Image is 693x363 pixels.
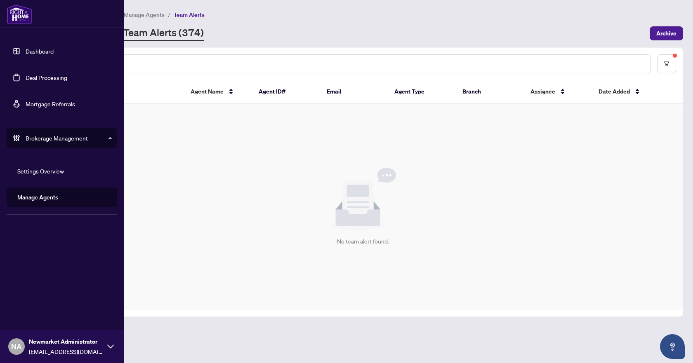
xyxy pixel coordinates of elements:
span: [EMAIL_ADDRESS][DOMAIN_NAME] [29,347,103,356]
button: Archive [650,26,683,40]
th: Date Added [592,80,674,104]
img: logo [7,4,32,24]
th: Assignee [524,80,592,104]
a: Settings Overview [17,167,64,175]
a: Manage Agents [17,194,58,201]
th: Agent Name [184,80,252,104]
span: NA [11,341,22,352]
span: Date Added [599,87,630,96]
span: Archive [656,27,676,40]
button: filter [657,54,676,73]
span: filter [664,61,669,67]
th: Agent ID# [252,80,320,104]
button: Open asap [660,334,685,359]
th: Email [320,80,388,104]
th: Branch [456,80,524,104]
a: Team Alerts (374) [123,26,204,41]
span: Manage Agents [124,11,165,19]
span: Newmarket Administrator [29,337,103,346]
a: Deal Processing [26,74,67,81]
div: No team alert found. [337,237,389,246]
span: Agent Name [191,87,224,96]
th: Agent Type [388,80,456,104]
span: Brokerage Management [26,133,111,143]
a: Mortgage Referrals [26,100,75,108]
a: Dashboard [26,47,54,55]
th: Summary [71,80,184,104]
li: / [168,10,170,19]
span: Assignee [530,87,555,96]
span: Team Alerts [174,11,205,19]
img: Null State Icon [330,168,396,230]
